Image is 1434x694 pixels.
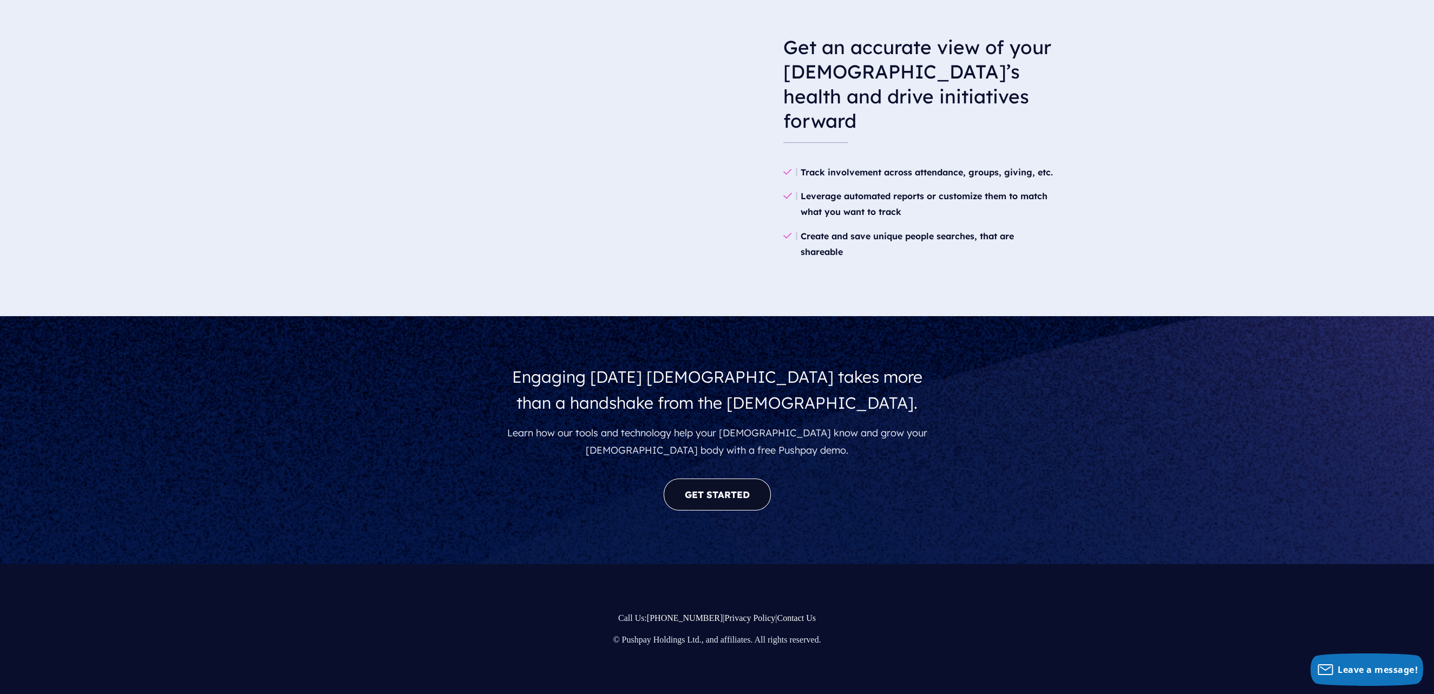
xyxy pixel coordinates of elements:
[1311,653,1423,686] button: Leave a message!
[801,167,1053,178] b: Track involvement across attendance, groups, giving, etc.
[613,635,821,644] span: © Pushpay Holdings Ltd., and affiliates. All rights reserved.
[647,613,723,623] a: [PHONE_NUMBER]
[664,479,771,510] a: GET STARTED
[801,191,1047,217] b: Leverage automated reports or customize them to match what you want to track
[1338,664,1418,676] span: Leave a message!
[783,27,1053,142] h3: Get an accurate view of your [DEMOGRAPHIC_DATA]’s health and drive initiatives forward
[496,420,938,464] p: Learn how our tools and technology help your [DEMOGRAPHIC_DATA] know and grow your [DEMOGRAPHIC_D...
[725,613,776,623] a: Privacy Policy
[801,231,1014,257] b: Create and save unique people searches, that are shareable
[512,366,922,413] span: Engaging [DATE] [DEMOGRAPHIC_DATA] takes more than a handshake from the [DEMOGRAPHIC_DATA].
[777,613,816,623] a: Contact Us
[618,613,816,623] span: Call Us: | |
